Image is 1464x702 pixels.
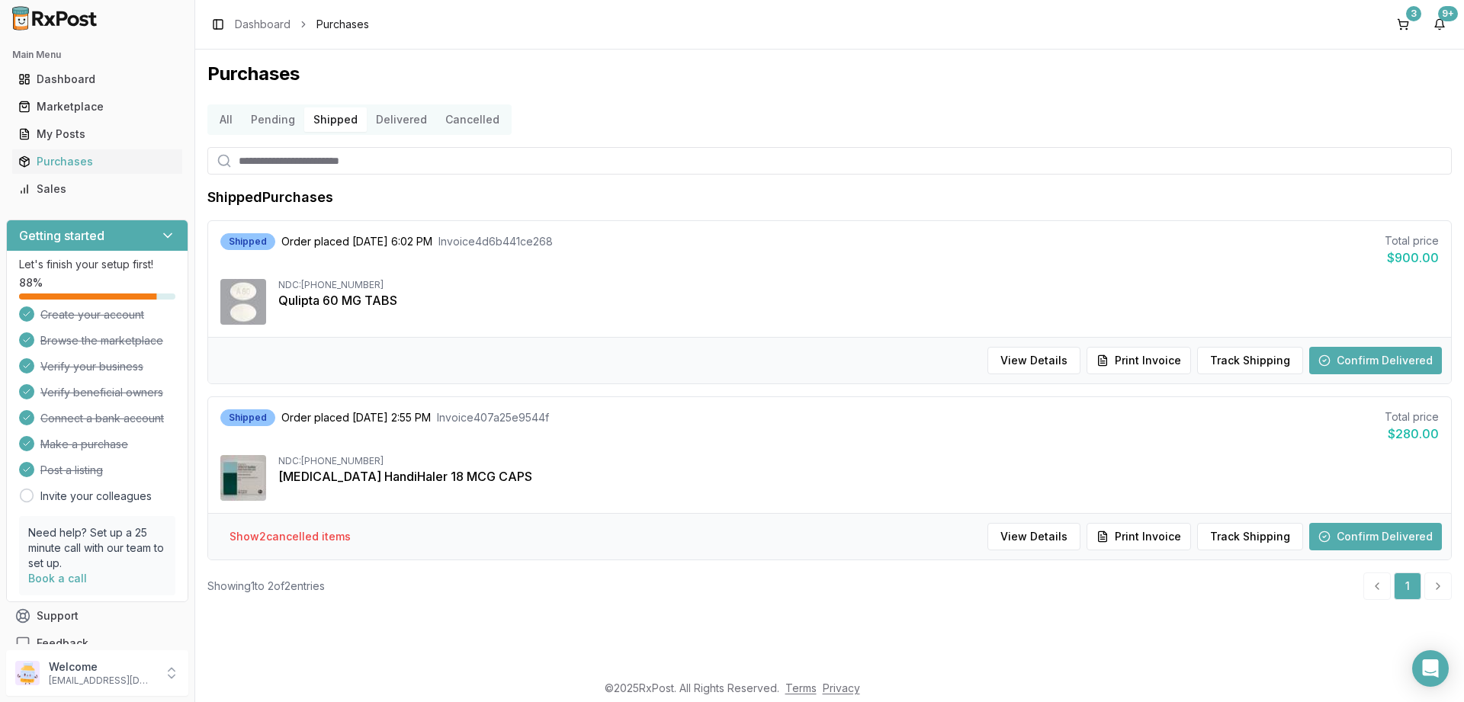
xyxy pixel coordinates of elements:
h1: Shipped Purchases [207,187,333,208]
p: [EMAIL_ADDRESS][DOMAIN_NAME] [49,675,155,687]
div: Total price [1385,409,1439,425]
button: Feedback [6,630,188,657]
button: Pending [242,107,304,132]
button: Sales [6,177,188,201]
button: 9+ [1427,12,1452,37]
div: $280.00 [1385,425,1439,443]
a: Terms [785,681,817,694]
div: Purchases [18,154,176,169]
div: Open Intercom Messenger [1412,650,1449,687]
img: Spiriva HandiHaler 18 MCG CAPS [220,455,266,501]
a: Dashboard [12,66,182,93]
span: Order placed [DATE] 6:02 PM [281,234,432,249]
button: My Posts [6,122,188,146]
div: Sales [18,181,176,197]
a: Privacy [823,681,860,694]
a: Marketplace [12,93,182,120]
h1: Purchases [207,62,1452,86]
span: Make a purchase [40,437,128,452]
p: Need help? Set up a 25 minute call with our team to set up. [28,525,166,571]
div: Showing 1 to 2 of 2 entries [207,579,325,594]
div: Total price [1385,233,1439,248]
div: My Posts [18,127,176,142]
h3: Getting started [19,226,104,245]
button: Track Shipping [1197,347,1303,374]
a: Purchases [12,148,182,175]
a: Book a call [28,572,87,585]
div: [MEDICAL_DATA] HandiHaler 18 MCG CAPS [278,467,1439,486]
span: Invoice 4d6b441ce268 [438,234,553,249]
button: Support [6,602,188,630]
img: Qulipta 60 MG TABS [220,279,266,325]
a: My Posts [12,120,182,148]
button: Cancelled [436,107,509,132]
button: Dashboard [6,67,188,91]
span: Post a listing [40,463,103,478]
button: Show2cancelled items [217,523,363,550]
button: View Details [987,347,1080,374]
h2: Main Menu [12,49,182,61]
nav: breadcrumb [235,17,369,32]
img: RxPost Logo [6,6,104,30]
button: Print Invoice [1087,347,1191,374]
button: View Details [987,523,1080,550]
span: Verify your business [40,359,143,374]
span: Invoice 407a25e9544f [437,410,549,425]
p: Welcome [49,659,155,675]
img: User avatar [15,661,40,685]
div: 3 [1406,6,1421,21]
div: 9+ [1438,6,1458,21]
div: Qulipta 60 MG TABS [278,291,1439,309]
a: Invite your colleagues [40,489,152,504]
span: Order placed [DATE] 2:55 PM [281,410,431,425]
button: Purchases [6,149,188,174]
button: Shipped [304,107,367,132]
span: Feedback [37,636,88,651]
span: Create your account [40,307,144,322]
span: Connect a bank account [40,411,164,426]
div: Marketplace [18,99,176,114]
span: Verify beneficial owners [40,385,163,400]
button: Confirm Delivered [1309,523,1442,550]
button: Track Shipping [1197,523,1303,550]
span: 88 % [19,275,43,290]
span: Browse the marketplace [40,333,163,348]
div: Shipped [220,409,275,426]
button: Print Invoice [1087,523,1191,550]
a: Sales [12,175,182,203]
div: $900.00 [1385,248,1439,267]
button: Confirm Delivered [1309,347,1442,374]
a: Dashboard [235,17,291,32]
button: 3 [1391,12,1415,37]
button: Delivered [367,107,436,132]
div: Shipped [220,233,275,250]
button: All [210,107,242,132]
button: Marketplace [6,95,188,119]
div: NDC: [PHONE_NUMBER] [278,279,1439,291]
p: Let's finish your setup first! [19,257,175,272]
span: Purchases [316,17,369,32]
a: 1 [1394,572,1421,600]
div: NDC: [PHONE_NUMBER] [278,455,1439,467]
nav: pagination [1363,572,1452,600]
div: Dashboard [18,72,176,87]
